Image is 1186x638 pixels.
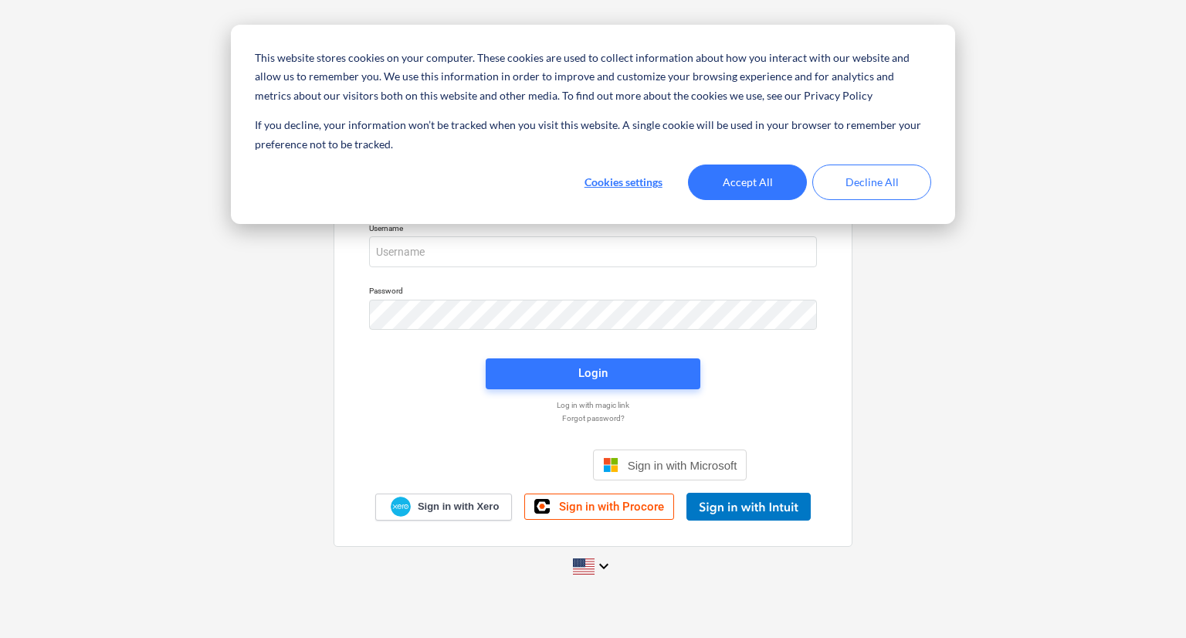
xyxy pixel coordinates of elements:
[231,25,955,224] div: Cookie banner
[418,500,499,514] span: Sign in with Xero
[255,116,931,154] p: If you decline, your information won’t be tracked when you visit this website. A single cookie wi...
[375,494,513,521] a: Sign in with Xero
[559,500,664,514] span: Sign in with Procore
[391,497,411,518] img: Xero logo
[361,413,825,423] a: Forgot password?
[255,49,931,106] p: This website stores cookies on your computer. These cookies are used to collect information about...
[369,286,817,299] p: Password
[595,557,613,575] i: keyboard_arrow_down
[578,363,608,383] div: Login
[369,236,817,267] input: Username
[432,448,588,482] iframe: Sign in with Google Button
[486,358,700,389] button: Login
[688,165,807,200] button: Accept All
[812,165,931,200] button: Decline All
[564,165,683,200] button: Cookies settings
[369,223,817,236] p: Username
[1109,564,1186,638] iframe: Chat Widget
[361,400,825,410] a: Log in with magic link
[524,494,674,520] a: Sign in with Procore
[628,459,737,472] span: Sign in with Microsoft
[603,457,618,473] img: Microsoft logo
